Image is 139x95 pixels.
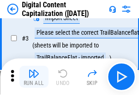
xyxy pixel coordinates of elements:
div: TrailBalanceFlat - imported [35,53,106,63]
button: Skip [77,66,107,88]
div: Skip [87,80,98,86]
div: Run All [24,80,44,86]
div: Import Sheet [43,13,80,24]
div: Digital Content Capitalization ([DATE]) [22,0,105,18]
img: Back [7,4,18,15]
img: Support [109,5,116,13]
img: Run All [28,68,39,79]
span: # 3 [22,35,29,42]
img: Settings menu [121,4,132,15]
img: Skip [87,68,98,79]
button: Run All [19,66,48,88]
img: Main button [114,69,129,84]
